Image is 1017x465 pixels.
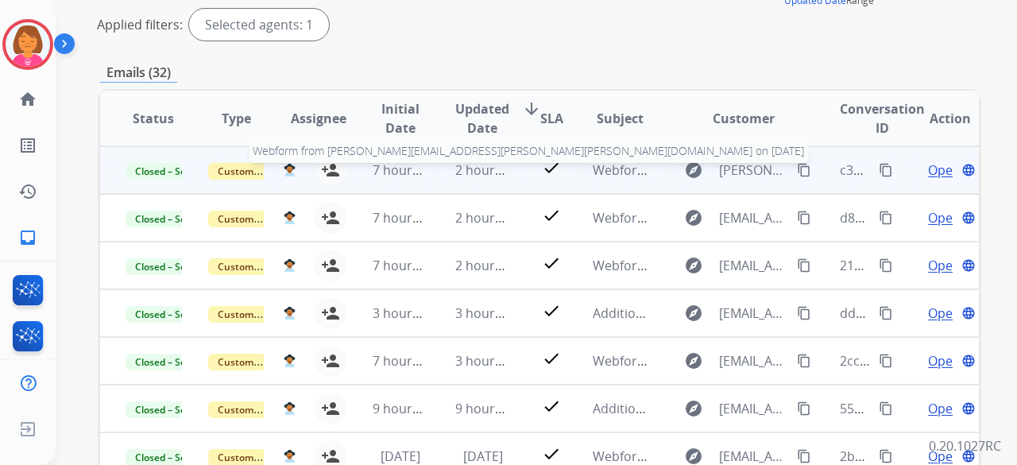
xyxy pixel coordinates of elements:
span: 9 hours ago [373,400,444,417]
mat-icon: content_copy [797,163,811,177]
span: 7 hours ago [373,352,444,370]
mat-icon: check [542,254,561,273]
span: 3 hours ago [455,304,527,322]
img: agent-avatar [284,259,296,272]
span: 7 hours ago [373,257,444,274]
span: [DATE] [463,448,503,465]
p: 0.20.1027RC [929,436,1001,455]
mat-icon: language [961,258,976,273]
span: Customer Support [208,258,311,275]
img: avatar [6,22,50,67]
span: Customer Support [208,354,311,370]
span: [EMAIL_ADDRESS][DOMAIN_NAME] [719,351,787,370]
mat-icon: history [18,182,37,201]
mat-icon: content_copy [879,401,893,416]
span: Closed – Solved [126,211,214,227]
span: Customer [713,109,775,128]
span: Additional Information Needed [593,304,779,322]
mat-icon: explore [684,399,703,418]
mat-icon: person_add [321,208,340,227]
mat-icon: content_copy [879,306,893,320]
span: [EMAIL_ADDRESS][DOMAIN_NAME] [719,256,787,275]
span: Customer Support [208,306,311,323]
mat-icon: arrow_downward [522,99,541,118]
mat-icon: check [542,301,561,320]
mat-icon: explore [684,256,703,275]
mat-icon: explore [684,161,703,180]
span: [EMAIL_ADDRESS][DOMAIN_NAME] [719,399,787,418]
p: Emails (32) [100,63,177,83]
img: agent-avatar [284,355,296,367]
span: Type [222,109,251,128]
mat-icon: check [542,158,561,177]
img: agent-avatar [284,450,296,463]
span: Status [133,109,174,128]
mat-icon: content_copy [879,449,893,463]
mat-icon: person_add [321,161,340,180]
span: Closed – Solved [126,258,214,275]
mat-icon: language [961,401,976,416]
mat-icon: home [18,90,37,109]
span: 7 hours ago [373,161,444,179]
span: Open [928,208,961,227]
span: Initial Date [373,99,429,138]
mat-icon: content_copy [797,258,811,273]
mat-icon: content_copy [797,354,811,368]
span: Open [928,351,961,370]
mat-icon: check [542,444,561,463]
span: Webform from [EMAIL_ADDRESS][DOMAIN_NAME] on [DATE] [593,448,953,465]
mat-icon: language [961,354,976,368]
div: Selected agents: 1 [189,9,329,41]
span: Open [928,399,961,418]
mat-icon: person_add [321,399,340,418]
span: Webform from [EMAIL_ADDRESS][DOMAIN_NAME] on [DATE] [593,352,953,370]
span: 2 hours ago [455,161,527,179]
span: Closed – Solved [126,163,214,180]
mat-icon: content_copy [797,211,811,225]
mat-icon: content_copy [797,401,811,416]
mat-icon: list_alt [18,136,37,155]
span: Additional Information Needed [593,400,779,417]
mat-icon: inbox [18,228,37,247]
span: Conversation ID [840,99,925,138]
span: 2 hours ago [455,209,527,227]
mat-icon: language [961,449,976,463]
mat-icon: content_copy [879,258,893,273]
mat-icon: content_copy [797,306,811,320]
span: Open [928,256,961,275]
span: Webform from [EMAIL_ADDRESS][DOMAIN_NAME] on [DATE] [593,209,953,227]
mat-icon: person_add [321,304,340,323]
span: Webform from [PERSON_NAME][EMAIL_ADDRESS][PERSON_NAME][PERSON_NAME][DOMAIN_NAME] on [DATE] [249,139,808,163]
mat-icon: content_copy [879,354,893,368]
span: SLA [540,109,563,128]
span: 3 hours ago [373,304,444,322]
img: agent-avatar [284,211,296,224]
img: agent-avatar [284,402,296,415]
mat-icon: content_copy [797,449,811,463]
mat-icon: person_add [321,256,340,275]
span: Customer Support [208,401,311,418]
span: 3 hours ago [455,352,527,370]
mat-icon: language [961,163,976,177]
span: Open [928,161,961,180]
span: Updated Date [455,99,509,138]
mat-icon: language [961,306,976,320]
p: Applied filters: [97,15,183,34]
span: 9 hours ago [455,400,527,417]
mat-icon: explore [684,351,703,370]
mat-icon: explore [684,304,703,323]
img: agent-avatar [284,307,296,320]
span: Customer Support [208,211,311,227]
span: [PERSON_NAME][EMAIL_ADDRESS][PERSON_NAME][PERSON_NAME][DOMAIN_NAME] [719,161,787,180]
mat-icon: language [961,211,976,225]
th: Action [896,91,979,146]
mat-icon: check [542,349,561,368]
span: Open [928,304,961,323]
span: Closed – Solved [126,401,214,418]
span: Closed – Solved [126,306,214,323]
span: [EMAIL_ADDRESS][DOMAIN_NAME] [719,304,787,323]
img: agent-avatar [284,164,296,176]
span: Closed – Solved [126,354,214,370]
span: [EMAIL_ADDRESS][DOMAIN_NAME] [719,208,787,227]
span: Webform from [EMAIL_ADDRESS][DOMAIN_NAME] on [DATE] [593,257,953,274]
